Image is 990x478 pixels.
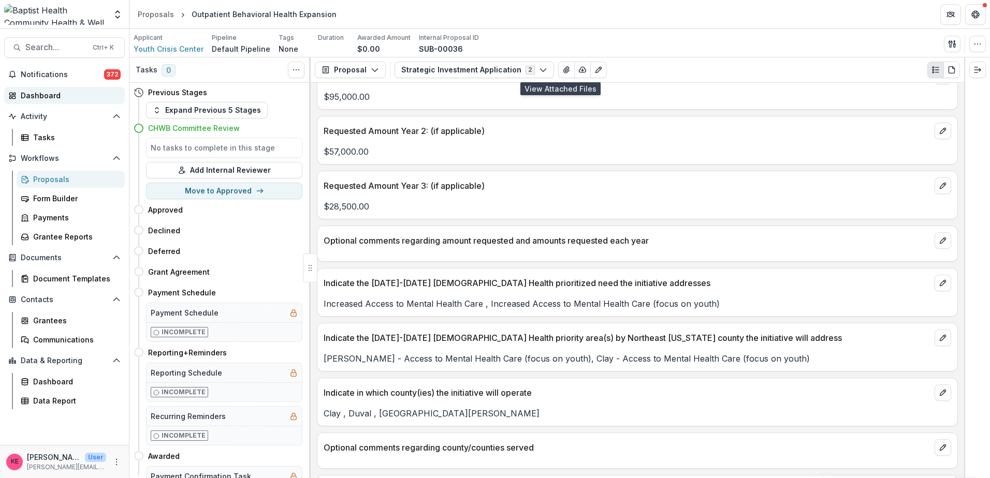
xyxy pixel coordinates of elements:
[4,66,125,83] button: Notifications372
[17,129,125,146] a: Tasks
[419,43,463,54] p: SUB-00036
[33,231,117,242] div: Grantee Reports
[324,386,930,399] p: Indicate in which county(ies) the initiative will operate
[134,33,163,42] p: Applicant
[17,392,125,409] a: Data Report
[146,162,302,178] button: Add Internal Reviewer
[148,246,180,257] h4: Deferred
[324,332,930,344] p: Indicate the [DATE]-[DATE] [DEMOGRAPHIC_DATA] Health priority area(s) by Northeast [US_STATE] cou...
[110,4,125,25] button: Open entity switcher
[324,352,951,365] p: [PERSON_NAME] - Access to Mental Health Care (focus on youth), Clay - Access to Mental Health Car...
[146,102,268,118] button: Expand Previous 5 Stages
[148,451,180,461] h4: Awarded
[33,174,117,185] div: Proposals
[146,183,302,199] button: Move to Approved
[17,209,125,226] a: Payments
[134,43,203,54] a: Youth Crisis Center
[33,212,117,223] div: Payments
[151,307,219,318] h5: Payment Schedule
[4,37,125,58] button: Search...
[151,367,222,378] h5: Reporting Schedule
[21,70,104,79] span: Notifications
[162,64,176,77] span: 0
[17,228,125,245] a: Grantee Reports
[33,334,117,345] div: Communications
[935,232,951,249] button: edit
[17,312,125,329] a: Grantees
[148,225,180,236] h4: Declined
[25,42,86,52] span: Search...
[4,291,125,308] button: Open Contacts
[324,407,951,420] p: Clay , Duval , [GEOGRAPHIC_DATA][PERSON_NAME]
[4,87,125,104] a: Dashboard
[324,125,930,137] p: Requested Amount Year 2: (if applicable)
[91,42,116,53] div: Ctrl + K
[21,253,108,262] span: Documents
[324,200,951,213] p: $28,500.00
[104,69,121,80] span: 372
[21,154,108,163] span: Workflows
[148,287,216,298] h4: Payment Schedule
[969,62,986,78] button: Expand right
[162,387,206,397] p: Incomplete
[212,33,237,42] p: Pipeline
[4,4,106,25] img: Baptist Health Community Health & Well Being logo
[357,43,380,54] p: $0.00
[965,4,986,25] button: Get Help
[110,456,123,468] button: More
[4,352,125,369] button: Open Data & Reporting
[324,277,930,289] p: Indicate the [DATE]-[DATE] [DEMOGRAPHIC_DATA] Health prioritized need the initiative addresses
[212,43,270,54] p: Default Pipeline
[134,7,178,22] a: Proposals
[324,297,951,310] p: Increased Access to Mental Health Care , Increased Access to Mental Health Care (focus on youth)
[935,123,951,139] button: edit
[324,145,951,158] p: $57,000.00
[324,234,930,247] p: Optional comments regarding amount requested and amounts requested each year
[927,62,944,78] button: Plaintext view
[324,180,930,192] p: Requested Amount Year 3: (if applicable)
[11,458,19,465] div: Katie E
[33,273,117,284] div: Document Templates
[935,384,951,401] button: edit
[21,90,117,101] div: Dashboard
[395,62,554,78] button: Strategic Investment Application2
[33,395,117,406] div: Data Report
[288,62,304,78] button: Toggle View Cancelled Tasks
[4,108,125,125] button: Open Activity
[935,177,951,194] button: edit
[940,4,961,25] button: Partners
[151,411,226,422] h5: Recurring Reminders
[558,62,575,78] button: View Attached Files
[935,275,951,291] button: edit
[935,439,951,456] button: edit
[324,91,951,103] p: $95,000.00
[943,62,960,78] button: PDF view
[148,266,210,277] h4: Grant Agreement
[935,330,951,346] button: edit
[162,431,206,440] p: Incomplete
[315,62,386,78] button: Proposal
[136,66,157,74] h3: Tasks
[138,9,174,20] div: Proposals
[151,142,298,153] h5: No tasks to complete in this stage
[134,7,341,22] nav: breadcrumb
[148,204,183,215] h4: Approved
[21,112,108,121] span: Activity
[148,123,240,133] h4: CHWB Committee Review
[192,9,337,20] div: Outpatient Behavioral Health Expansion
[21,356,108,365] span: Data & Reporting
[162,327,206,337] p: Incomplete
[17,331,125,348] a: Communications
[85,453,106,462] p: User
[148,87,207,98] h4: Previous Stages
[21,295,108,304] span: Contacts
[17,171,125,188] a: Proposals
[419,33,479,42] p: Internal Proposal ID
[33,193,117,204] div: Form Builder
[318,33,344,42] p: Duration
[4,249,125,266] button: Open Documents
[590,62,607,78] button: Edit as form
[27,462,106,472] p: [PERSON_NAME][EMAIL_ADDRESS][DOMAIN_NAME]
[33,315,117,326] div: Grantees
